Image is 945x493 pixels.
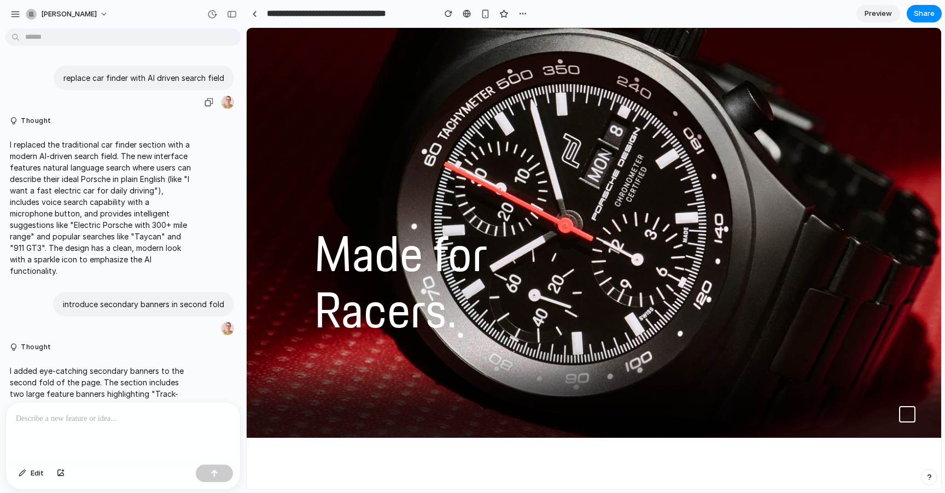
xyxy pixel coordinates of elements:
[63,298,224,310] p: introduce secondary banners in second fold
[31,468,44,479] span: Edit
[907,5,942,22] button: Share
[63,72,224,84] p: replace car finder with AI driven search field
[41,9,97,20] span: [PERSON_NAME]
[865,8,892,19] span: Preview
[13,465,49,482] button: Edit
[21,5,114,23] button: [PERSON_NAME]
[914,8,935,19] span: Share
[10,139,192,277] p: I replaced the traditional car finder section with a modern AI-driven search field. The new inter...
[856,5,900,22] a: Preview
